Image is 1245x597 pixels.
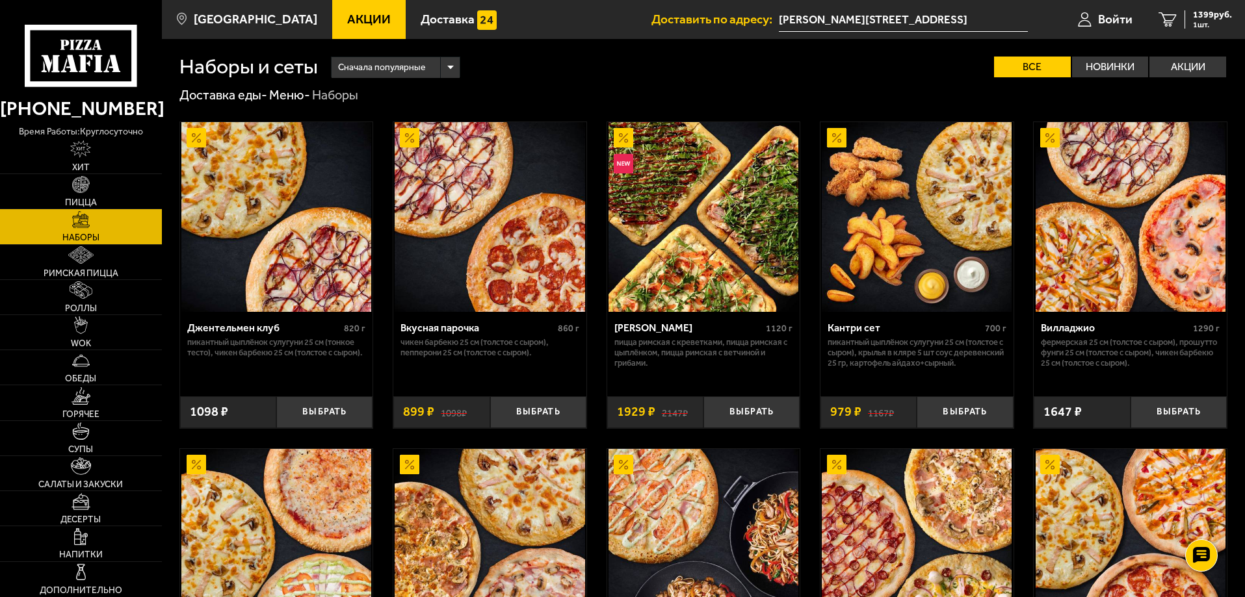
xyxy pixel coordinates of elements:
img: 15daf4d41897b9f0e9f617042186c801.svg [477,10,497,30]
span: 1929 ₽ [617,405,655,418]
span: Хит [72,163,90,172]
span: Сначала популярные [338,55,425,80]
span: Акции [347,13,391,25]
a: Доставка еды- [179,87,267,103]
span: Салаты и закуски [38,480,123,489]
span: Супы [68,445,93,454]
span: Дополнительно [40,586,122,595]
span: 1 шт. [1193,21,1232,29]
span: [GEOGRAPHIC_DATA] [194,13,317,25]
label: Новинки [1072,57,1149,77]
img: Акционный [187,128,206,147]
button: Выбрать [490,396,586,428]
img: Акционный [187,455,206,474]
span: Войти [1098,13,1133,25]
a: АкционныйНовинкаМама Миа [607,122,800,312]
img: Акционный [827,128,846,147]
span: Казанская площадь, 2 [779,8,1028,32]
p: Пицца Римская с креветками, Пицца Римская с цыплёнком, Пицца Римская с ветчиной и грибами. [614,337,793,368]
label: Акции [1149,57,1226,77]
a: АкционныйВилладжио [1034,122,1227,312]
div: Джентельмен клуб [187,322,341,334]
img: Акционный [614,455,633,474]
span: 979 ₽ [830,405,861,418]
a: АкционныйВкусная парочка [393,122,586,312]
input: Ваш адрес доставки [779,8,1028,32]
img: Новинка [614,154,633,173]
img: Вилладжио [1036,122,1225,312]
img: Вкусная парочка [395,122,584,312]
span: Напитки [59,550,103,559]
h1: Наборы и сеты [179,57,318,77]
img: Мама Миа [609,122,798,312]
span: 700 г [985,323,1006,334]
button: Выбрать [917,396,1013,428]
button: Выбрать [703,396,800,428]
img: Акционный [614,128,633,147]
img: Акционный [1040,455,1060,474]
span: Наборы [62,233,99,242]
span: Пицца [65,198,97,207]
div: Наборы [312,87,358,104]
s: 2147 ₽ [662,405,688,418]
span: Обеды [65,374,96,383]
img: Акционный [1040,128,1060,147]
span: 860 г [558,323,579,334]
div: [PERSON_NAME] [614,322,763,334]
span: Римская пицца [44,269,118,278]
img: Акционный [827,455,846,474]
p: Фермерская 25 см (толстое с сыром), Прошутто Фунги 25 см (толстое с сыром), Чикен Барбекю 25 см (... [1041,337,1220,368]
div: Вилладжио [1041,322,1190,334]
a: АкционныйКантри сет [820,122,1014,312]
label: Все [994,57,1071,77]
span: 899 ₽ [403,405,434,418]
a: АкционныйДжентельмен клуб [180,122,373,312]
span: WOK [71,339,91,348]
span: 1647 ₽ [1043,405,1082,418]
img: Акционный [400,455,419,474]
span: Горячее [62,410,99,419]
span: 1120 г [766,323,793,334]
a: Меню- [269,87,310,103]
span: 1098 ₽ [190,405,228,418]
s: 1167 ₽ [868,405,894,418]
div: Кантри сет [828,322,982,334]
img: Джентельмен клуб [181,122,371,312]
img: Кантри сет [822,122,1012,312]
span: Роллы [65,304,97,313]
span: Десерты [60,515,101,524]
button: Выбрать [1131,396,1227,428]
span: 1290 г [1193,323,1220,334]
span: 1399 руб. [1193,10,1232,19]
p: Пикантный цыплёнок сулугуни 25 см (тонкое тесто), Чикен Барбекю 25 см (толстое с сыром). [187,337,366,358]
p: Чикен Барбекю 25 см (толстое с сыром), Пепперони 25 см (толстое с сыром). [400,337,579,358]
div: Вкусная парочка [400,322,555,334]
img: Акционный [400,128,419,147]
p: Пикантный цыплёнок сулугуни 25 см (толстое с сыром), крылья в кляре 5 шт соус деревенский 25 гр, ... [828,337,1006,368]
span: Доставка [421,13,475,25]
s: 1098 ₽ [441,405,467,418]
span: Доставить по адресу: [651,13,779,25]
span: 820 г [344,323,365,334]
button: Выбрать [276,396,373,428]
